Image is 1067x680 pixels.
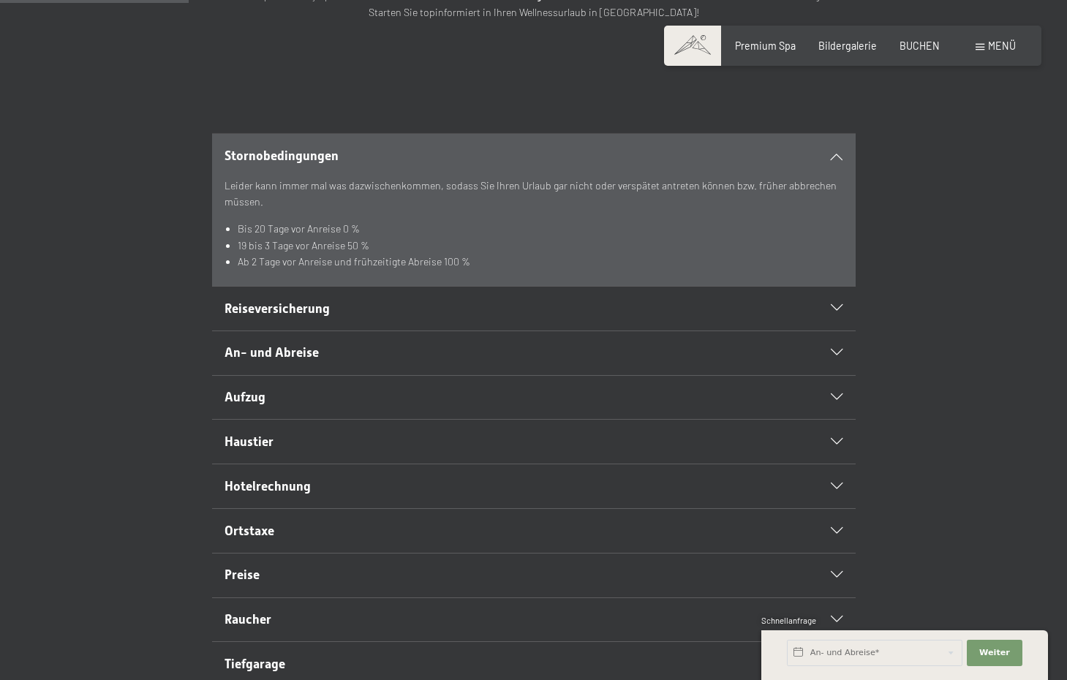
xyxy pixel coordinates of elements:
li: 19 bis 3 Tage vor Anreise 50 % [238,238,842,254]
span: Menü [988,39,1016,52]
p: Leider kann immer mal was dazwischenkommen, sodass Sie Ihren Urlaub gar nicht oder verspätet antr... [225,178,842,211]
span: Preise [225,567,260,582]
button: Weiter [967,640,1022,666]
span: Weiter [979,647,1010,659]
span: Aufzug [225,390,265,404]
span: Ortstaxe [225,524,274,538]
span: Raucher [225,612,271,627]
span: Hotelrechnung [225,479,311,494]
li: Bis 20 Tage vor Anreise 0 % [238,221,842,238]
span: Schnellanfrage [761,616,816,625]
span: Stornobedingungen [225,148,339,163]
a: Bildergalerie [818,39,877,52]
span: An- und Abreise [225,345,319,360]
a: Premium Spa [735,39,796,52]
span: Tiefgarage [225,657,285,671]
a: BUCHEN [900,39,940,52]
span: Haustier [225,434,274,449]
li: Ab 2 Tage vor Anreise und frühzeitigte Abreise 100 % [238,254,842,271]
span: Reiseversicherung [225,301,330,316]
